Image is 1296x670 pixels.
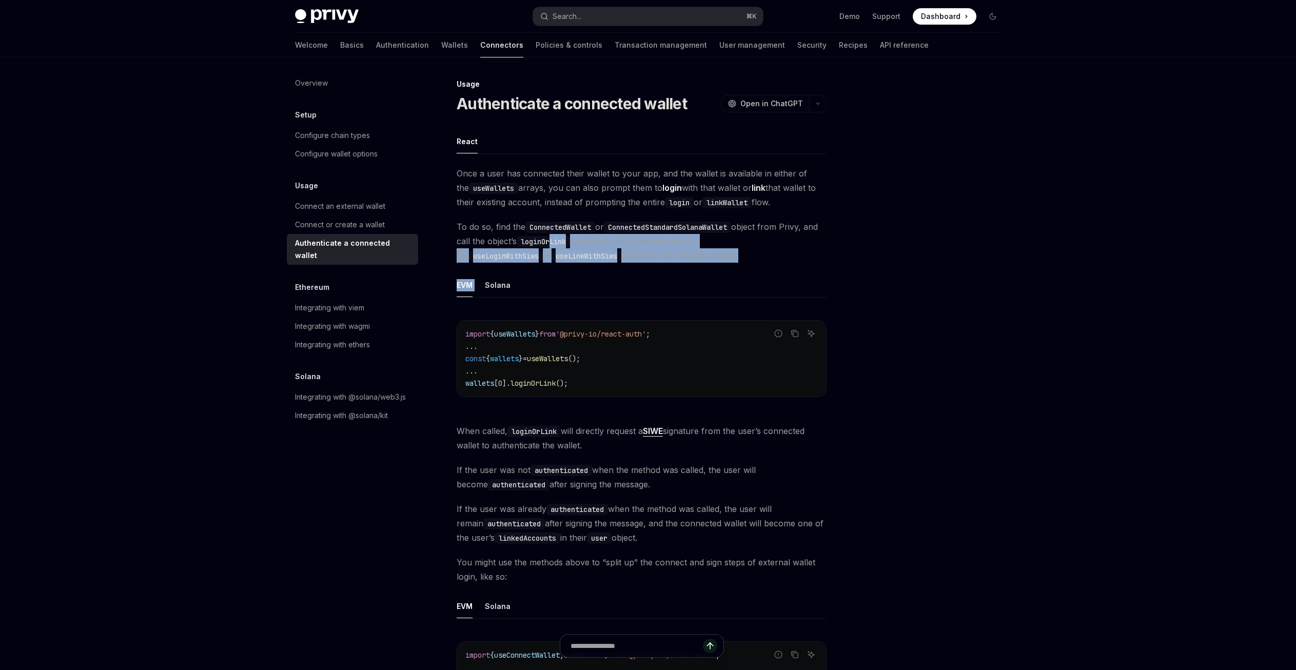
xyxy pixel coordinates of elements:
[921,11,960,22] span: Dashboard
[587,533,612,544] code: user
[457,502,827,545] span: If the user was already when the method was called, the user will remain after signing the messag...
[295,281,329,293] h5: Ethereum
[457,424,827,452] span: When called, will directly request a signature from the user’s connected wallet to authenticate t...
[533,7,763,26] button: Open search
[797,33,827,57] a: Security
[703,639,717,653] button: Send message
[604,222,731,233] code: ConnectedStandardSolanaWallet
[287,197,418,215] a: Connect an external wallet
[772,327,785,340] button: Report incorrect code
[510,379,556,388] span: loginOrLink
[483,518,545,529] code: authenticated
[494,379,498,388] span: [
[804,327,818,340] button: Ask AI
[295,370,321,383] h5: Solana
[457,555,827,584] span: You might use the methods above to “split up” the connect and sign steps of external wallet login...
[295,339,370,351] div: Integrating with ethers
[985,8,1001,25] button: Toggle dark mode
[485,273,510,297] div: Solana
[457,94,687,113] h1: Authenticate a connected wallet
[507,426,561,437] code: loginOrLink
[465,379,494,388] span: wallets
[556,329,646,339] span: '@privy-io/react-auth'
[746,12,757,21] span: ⌘ K
[486,354,490,363] span: {
[295,200,385,212] div: Connect an external wallet
[740,98,803,109] span: Open in ChatGPT
[556,379,568,388] span: ();
[287,336,418,354] a: Integrating with ethers
[295,109,317,121] h5: Setup
[457,594,473,618] div: EVM
[880,33,929,57] a: API reference
[839,11,860,22] a: Demo
[287,406,418,425] a: Integrating with @solana/kit
[457,166,827,209] span: Once a user has connected their wallet to your app, and the wallet is available in either of the ...
[287,388,418,406] a: Integrating with @solana/web3.js
[295,409,388,422] div: Integrating with @solana/kit
[568,354,580,363] span: ();
[457,79,827,89] div: Usage
[517,236,570,247] code: loginOrLink
[295,180,318,192] h5: Usage
[527,354,568,363] span: useWallets
[490,329,494,339] span: {
[340,33,364,57] a: Basics
[465,354,486,363] span: const
[457,220,827,263] span: To do so, find the or object from Privy, and call the object’s method for EVM wallets and use the...
[287,126,418,145] a: Configure chain types
[295,302,364,314] div: Integrating with viem
[913,8,976,25] a: Dashboard
[295,77,328,89] div: Overview
[662,183,682,193] strong: login
[502,379,510,388] span: ].
[287,215,418,234] a: Connect or create a wallet
[295,9,359,24] img: dark logo
[719,33,785,57] a: User management
[519,354,523,363] span: }
[295,129,370,142] div: Configure chain types
[523,354,527,363] span: =
[469,250,543,262] code: useLoginWithSiws
[494,329,535,339] span: useWallets
[702,197,752,208] code: linkWallet
[457,273,473,297] div: EVM
[646,329,650,339] span: ;
[721,95,809,112] button: Open in ChatGPT
[539,329,556,339] span: from
[488,479,549,490] code: authenticated
[665,197,694,208] code: login
[536,33,602,57] a: Policies & controls
[839,33,868,57] a: Recipes
[295,391,406,403] div: Integrating with @solana/web3.js
[872,11,900,22] a: Support
[441,33,468,57] a: Wallets
[295,148,378,160] div: Configure wallet options
[295,320,370,332] div: Integrating with wagmi
[295,237,412,262] div: Authenticate a connected wallet
[525,222,595,233] code: ConnectedWallet
[752,183,765,193] strong: link
[376,33,429,57] a: Authentication
[552,250,621,262] code: useLinkWithSiws
[615,33,707,57] a: Transaction management
[287,299,418,317] a: Integrating with viem
[287,234,418,265] a: Authenticate a connected wallet
[495,533,560,544] code: linkedAccounts
[553,10,581,23] div: Search...
[490,354,519,363] span: wallets
[465,329,490,339] span: import
[485,594,510,618] div: Solana
[643,426,663,437] a: SIWE
[287,145,418,163] a: Configure wallet options
[531,465,592,476] code: authenticated
[465,366,478,376] span: ...
[295,219,385,231] div: Connect or create a wallet
[465,342,478,351] span: ...
[498,379,502,388] span: 0
[571,635,703,657] input: Ask a question...
[535,329,539,339] span: }
[469,183,518,194] code: useWallets
[287,74,418,92] a: Overview
[457,463,827,491] span: If the user was not when the method was called, the user will become after signing the message.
